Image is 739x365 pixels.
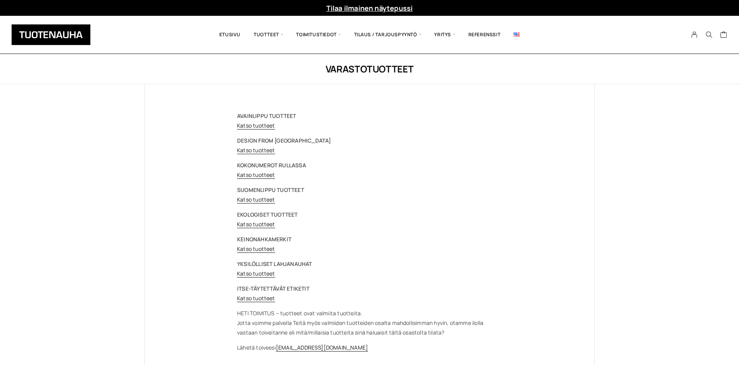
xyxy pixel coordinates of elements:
span: Tuotteet [247,22,289,48]
a: Katso tuotteet [237,171,275,178]
span: Toimitustiedot [289,22,347,48]
p: HETI TOIMITUS – tuotteet ovat valmiita tuotteita. Jotta voimme palvella Teitä myös valmiiden tuot... [237,308,502,337]
a: Katso tuotteet [237,122,275,129]
a: Katso tuotteet [237,220,275,228]
a: My Account [687,31,702,38]
strong: AVAINLIPPU TUOTTEET [237,112,296,119]
a: Katso tuotteet [237,245,275,252]
strong: KOKONUMEROT RULLASSA [237,161,306,169]
a: Katso tuotteet [237,294,275,302]
strong: DESIGN FROM [GEOGRAPHIC_DATA] [237,137,331,144]
img: Tuotenauha Oy [12,24,90,45]
a: Katso tuotteet [237,270,275,277]
span: Yritys [428,22,461,48]
img: English [513,32,520,37]
p: Lähetä toiveesi [237,343,502,352]
a: Cart [720,31,727,40]
strong: YKSILÖLLISET LAHJANAUHAT [237,260,312,267]
a: Katso tuotteet [237,196,275,203]
strong: KEINONAHKAMERKIT [237,235,291,243]
span: Tilaus / Tarjouspyyntö [348,22,428,48]
a: [EMAIL_ADDRESS][DOMAIN_NAME] [276,344,368,351]
strong: EKOLOGISET TUOTTEET [237,211,298,218]
button: Search [702,31,716,38]
h1: Varastotuotteet [144,62,595,75]
a: Etusivu [213,22,247,48]
a: Katso tuotteet [237,146,275,154]
strong: ITSE-TÄYTETTÄVÄT ETIKETIT [237,285,309,292]
strong: SUOMENLIPPU TUOTTEET [237,186,304,193]
a: Referenssit [462,22,507,48]
a: Tilaa ilmainen näytepussi [326,3,413,13]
